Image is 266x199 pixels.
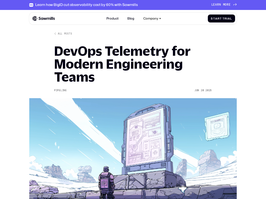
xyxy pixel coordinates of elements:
[208,15,235,23] a: StartTrial
[213,17,215,20] span: t
[228,17,230,20] span: a
[211,17,213,20] span: S
[143,17,158,21] div: Company
[58,32,72,35] div: All posts
[222,17,224,20] span: T
[125,14,137,23] a: Blog
[229,3,231,7] span: e
[211,3,237,7] a: Learnmore
[215,3,217,7] span: a
[54,89,67,92] div: Pipeline
[217,17,220,20] span: r
[54,32,72,35] a: All posts
[213,3,215,7] span: e
[220,17,222,20] span: t
[219,3,221,7] span: n
[195,89,199,92] div: Jun
[230,17,232,20] span: l
[217,3,219,7] span: r
[211,3,213,7] span: L
[201,89,204,92] div: 20
[227,17,228,20] span: i
[225,3,227,7] span: o
[205,89,212,92] div: 2025
[35,3,138,7] div: Learn how BigID cut observability cost by 60% with Sawmills
[104,14,121,23] a: Product
[215,17,217,20] span: a
[54,44,212,83] h1: DevOps Telemetry for Modern Engineering Teams
[141,14,164,23] div: Company
[224,17,227,20] span: r
[227,3,229,7] span: r
[223,3,225,7] span: m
